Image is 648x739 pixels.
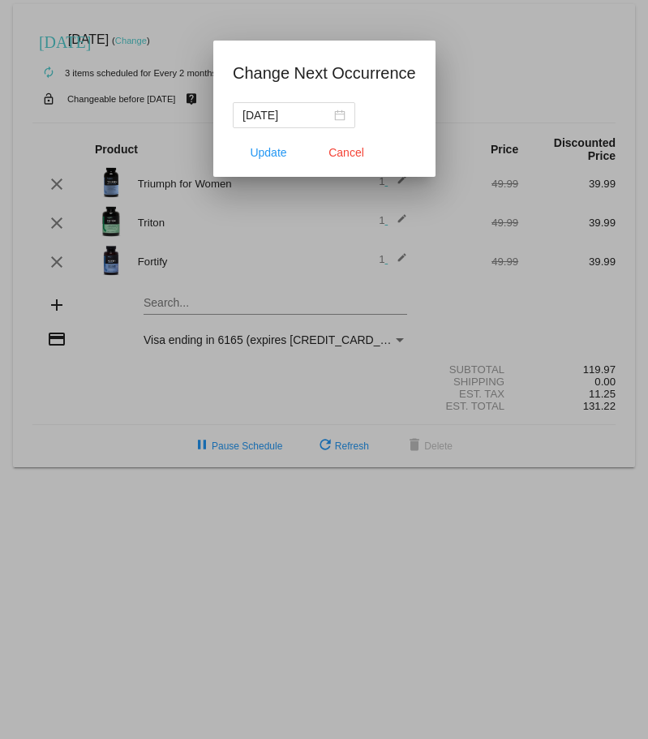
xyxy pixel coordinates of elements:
[233,60,416,86] h1: Change Next Occurrence
[242,106,331,124] input: Select date
[328,146,364,159] span: Cancel
[311,138,382,167] button: Close dialog
[233,138,304,167] button: Update
[250,146,286,159] span: Update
